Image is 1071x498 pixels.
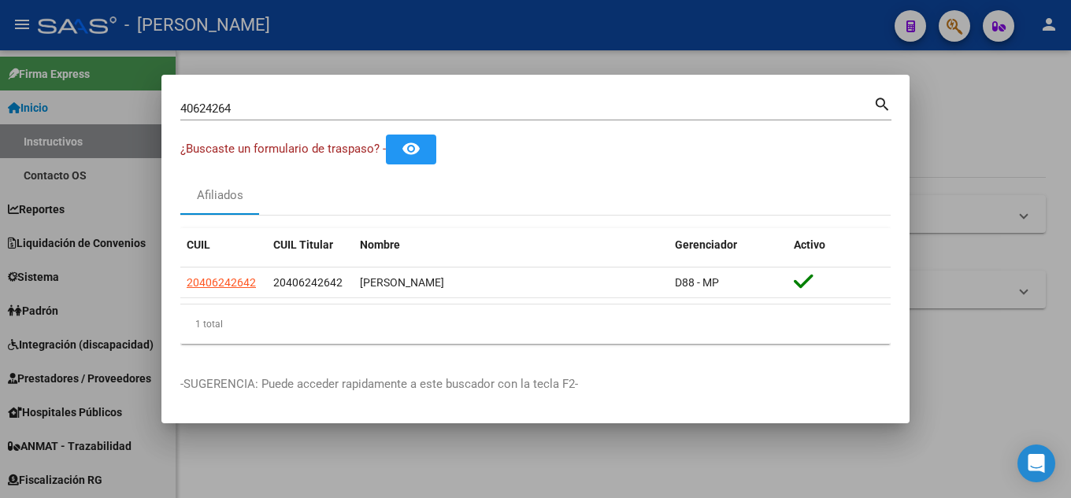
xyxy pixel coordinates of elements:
[675,276,719,289] span: D88 - MP
[180,304,891,344] div: 1 total
[669,228,787,262] datatable-header-cell: Gerenciador
[1017,445,1055,482] div: Open Intercom Messenger
[180,142,386,156] span: ¿Buscaste un formulario de traspaso? -
[794,238,825,251] span: Activo
[180,228,267,262] datatable-header-cell: CUIL
[273,276,343,289] span: 20406242642
[197,186,243,205] div: Afiliados
[360,274,662,292] div: [PERSON_NAME]
[675,238,737,251] span: Gerenciador
[273,238,333,251] span: CUIL Titular
[180,375,891,393] p: -SUGERENCIA: Puede acceder rapidamente a este buscador con la tecla F2-
[267,228,354,262] datatable-header-cell: CUIL Titular
[354,228,669,262] datatable-header-cell: Nombre
[187,238,210,251] span: CUIL
[360,238,400,251] span: Nombre
[873,94,891,113] mat-icon: search
[787,228,891,262] datatable-header-cell: Activo
[402,139,421,158] mat-icon: remove_red_eye
[187,276,256,289] span: 20406242642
